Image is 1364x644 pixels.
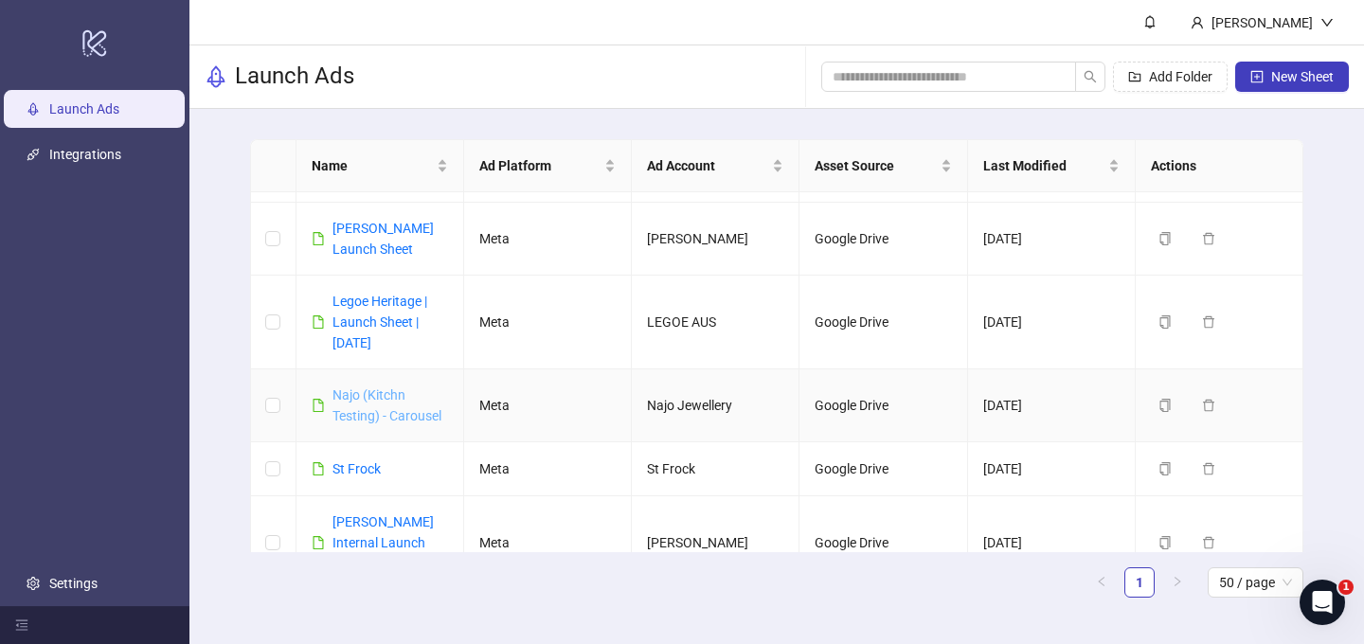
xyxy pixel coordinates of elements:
a: Launch Ads [49,101,119,116]
span: 1 [1338,580,1354,595]
span: Ad Account [647,155,768,176]
td: Google Drive [799,496,967,590]
div: [PERSON_NAME] [1204,12,1320,33]
span: search [1084,70,1097,83]
span: Add Folder [1149,69,1212,84]
button: right [1162,567,1193,598]
th: Name [296,140,464,192]
td: [PERSON_NAME] [632,496,799,590]
span: copy [1158,536,1172,549]
span: menu-fold [15,618,28,632]
span: copy [1158,315,1172,329]
span: delete [1202,462,1215,475]
span: copy [1158,462,1172,475]
a: St Frock [332,461,381,476]
li: Next Page [1162,567,1193,598]
span: file [312,232,325,245]
a: Najo (Kitchn Testing) - Carousel [332,387,441,423]
span: New Sheet [1271,69,1334,84]
span: file [312,462,325,475]
span: file [312,399,325,412]
a: Settings [49,576,98,591]
td: Meta [464,496,632,590]
button: Add Folder [1113,62,1228,92]
td: Meta [464,369,632,442]
td: Google Drive [799,276,967,369]
div: Page Size [1208,567,1303,598]
iframe: Intercom live chat [1300,580,1345,625]
span: delete [1202,315,1215,329]
td: [DATE] [968,442,1136,496]
span: copy [1158,232,1172,245]
td: LEGOE AUS [632,276,799,369]
td: Najo Jewellery [632,369,799,442]
span: bell [1143,15,1157,28]
span: left [1096,576,1107,587]
span: user [1191,16,1204,29]
th: Last Modified [968,140,1136,192]
button: left [1086,567,1117,598]
li: 1 [1124,567,1155,598]
span: file [312,536,325,549]
td: Meta [464,442,632,496]
span: Ad Platform [479,155,601,176]
td: [DATE] [968,369,1136,442]
span: copy [1158,399,1172,412]
span: Last Modified [983,155,1104,176]
td: Google Drive [799,369,967,442]
span: Asset Source [815,155,936,176]
th: Ad Account [632,140,799,192]
td: [DATE] [968,276,1136,369]
span: down [1320,16,1334,29]
td: [DATE] [968,203,1136,276]
span: right [1172,576,1183,587]
button: New Sheet [1235,62,1349,92]
td: Google Drive [799,203,967,276]
h3: Launch Ads [235,62,354,92]
th: Ad Platform [464,140,632,192]
a: Integrations [49,147,121,162]
span: file [312,315,325,329]
td: Meta [464,203,632,276]
td: [PERSON_NAME] [632,203,799,276]
th: Asset Source [799,140,967,192]
span: folder-add [1128,70,1141,83]
a: 1 [1125,568,1154,597]
span: delete [1202,399,1215,412]
td: Google Drive [799,442,967,496]
td: Meta [464,276,632,369]
a: [PERSON_NAME] Launch Sheet [332,221,434,257]
span: plus-square [1250,70,1264,83]
td: St Frock [632,442,799,496]
span: 50 / page [1219,568,1292,597]
span: delete [1202,536,1215,549]
span: Name [312,155,433,176]
li: Previous Page [1086,567,1117,598]
span: rocket [205,65,227,88]
td: [DATE] [968,496,1136,590]
a: Legoe Heritage | Launch Sheet | [DATE] [332,294,427,350]
a: [PERSON_NAME] Internal Launch Sheet [332,514,434,571]
th: Actions [1136,140,1303,192]
span: delete [1202,232,1215,245]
